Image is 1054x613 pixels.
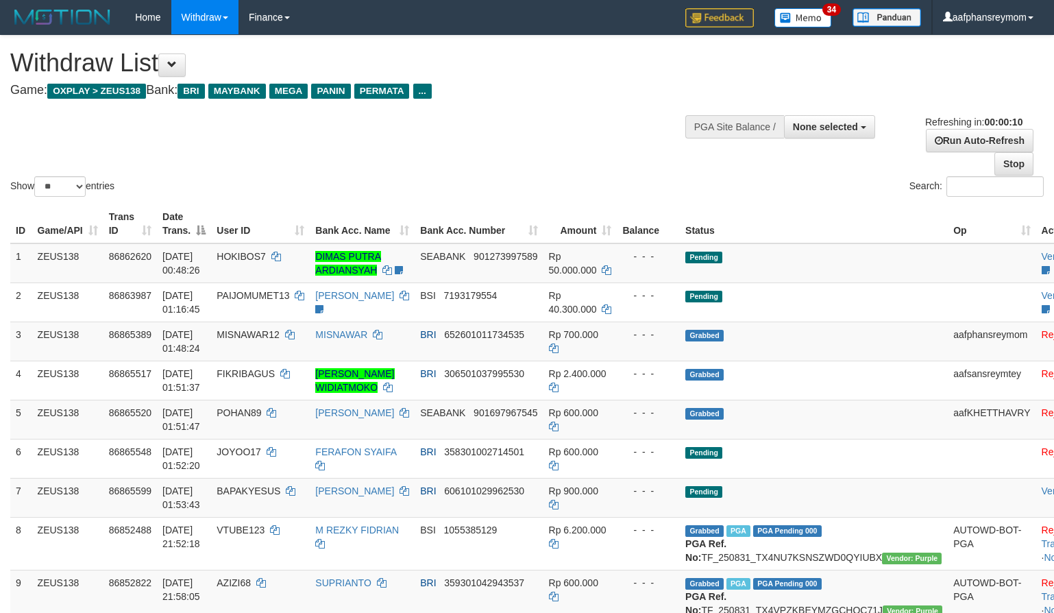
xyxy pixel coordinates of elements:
a: [PERSON_NAME] WIDIATMOKO [315,368,394,393]
span: Copy 358301002714501 to clipboard [444,446,524,457]
th: Game/API: activate to sort column ascending [32,204,103,243]
th: Amount: activate to sort column ascending [543,204,617,243]
span: [DATE] 01:52:20 [162,446,200,471]
span: Vendor URL: https://trx4.1velocity.biz [882,553,942,564]
div: PGA Site Balance / [685,115,784,139]
span: Rp 40.300.000 [549,290,597,315]
div: - - - [622,484,674,498]
span: Rp 50.000.000 [549,251,597,276]
span: BRI [420,446,436,457]
td: AUTOWD-BOT-PGA [948,517,1035,570]
span: MISNAWAR12 [217,329,280,340]
span: Copy 901273997589 to clipboard [474,251,537,262]
span: Grabbed [685,525,724,537]
td: ZEUS138 [32,478,103,517]
th: Bank Acc. Name: activate to sort column ascending [310,204,415,243]
td: aafphansreymom [948,322,1035,361]
a: Stop [994,152,1033,176]
span: Rp 600.000 [549,446,598,457]
input: Search: [946,176,1044,197]
span: PANIN [311,84,350,99]
span: [DATE] 01:51:47 [162,407,200,432]
span: Marked by aaftrukkakada [726,578,750,590]
td: 4 [10,361,32,400]
span: OXPLAY > ZEUS138 [47,84,146,99]
a: SUPRIANTO [315,577,371,588]
th: Balance [617,204,680,243]
button: None selected [784,115,875,139]
td: 1 [10,243,32,283]
div: - - - [622,523,674,537]
span: Copy 1055385129 to clipboard [444,525,498,536]
span: BRI [420,368,436,379]
div: - - - [622,445,674,459]
th: ID [10,204,32,243]
a: M REZKY FIDRIAN [315,525,399,536]
td: 6 [10,439,32,478]
span: HOKIBOS7 [217,251,266,262]
div: - - - [622,250,674,263]
span: Pending [685,486,722,498]
span: [DATE] 00:48:26 [162,251,200,276]
td: ZEUS138 [32,400,103,439]
th: Trans ID: activate to sort column ascending [103,204,157,243]
a: FERAFON SYAIFA [315,446,396,457]
span: Refreshing in: [925,117,1022,128]
span: SEABANK [420,407,465,418]
td: aafsansreymtey [948,361,1035,400]
td: 5 [10,400,32,439]
img: Button%20Memo.svg [774,8,832,27]
span: [DATE] 01:51:37 [162,368,200,393]
span: ... [413,84,432,99]
span: [DATE] 21:52:18 [162,525,200,549]
span: Grabbed [685,408,724,420]
a: [PERSON_NAME] [315,407,394,418]
th: Op: activate to sort column ascending [948,204,1035,243]
span: MEGA [269,84,308,99]
td: ZEUS138 [32,322,103,361]
div: - - - [622,576,674,590]
div: - - - [622,289,674,302]
a: Run Auto-Refresh [926,129,1033,152]
span: BRI [420,577,436,588]
td: 7 [10,478,32,517]
td: 2 [10,283,32,322]
label: Search: [909,176,1044,197]
strong: 00:00:10 [984,117,1022,128]
th: User ID: activate to sort column ascending [211,204,310,243]
span: POHAN89 [217,407,261,418]
td: TF_250831_TX4NU7KSNSZWD0QYIUBX [680,517,948,570]
span: Copy 7193179554 to clipboard [444,290,498,301]
a: DIMAS PUTRA ARDIANSYAH [315,251,381,276]
span: BRI [420,329,436,340]
span: Copy 306501037995530 to clipboard [444,368,524,379]
td: ZEUS138 [32,243,103,283]
label: Show entries [10,176,114,197]
span: [DATE] 01:48:24 [162,329,200,354]
span: BAPAKYESUS [217,485,280,496]
span: Marked by aafsolysreylen [726,525,750,537]
span: Pending [685,291,722,302]
span: PGA Pending [753,525,822,537]
span: FIKRIBAGUS [217,368,275,379]
span: JOYOO17 [217,446,261,457]
a: MISNAWAR [315,329,367,340]
img: panduan.png [853,8,921,27]
span: Grabbed [685,330,724,341]
span: PAIJOMUMET13 [217,290,289,301]
b: PGA Ref. No: [685,538,726,563]
img: Feedback.jpg [685,8,754,27]
span: Pending [685,447,722,459]
span: Rp 600.000 [549,407,598,418]
span: Copy 606101029962530 to clipboard [444,485,524,496]
span: Rp 900.000 [549,485,598,496]
td: 3 [10,322,32,361]
span: 86852488 [109,525,151,536]
span: Rp 2.400.000 [549,368,606,379]
span: 86865520 [109,407,151,418]
span: BSI [420,525,436,536]
span: 86863987 [109,290,151,301]
img: MOTION_logo.png [10,7,114,27]
span: Copy 901697967545 to clipboard [474,407,537,418]
td: ZEUS138 [32,361,103,400]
